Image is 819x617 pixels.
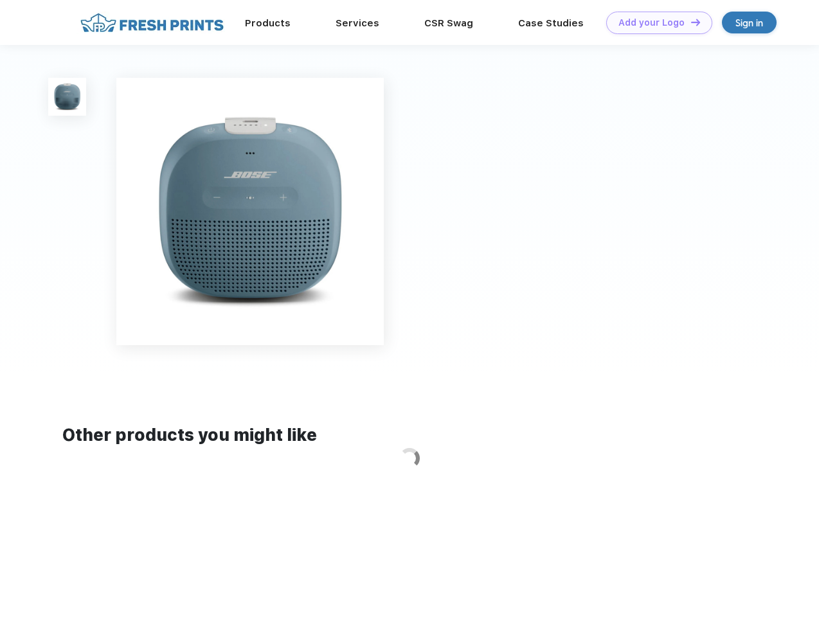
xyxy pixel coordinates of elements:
img: fo%20logo%202.webp [76,12,228,34]
img: func=resize&h=640 [116,78,384,345]
a: CSR Swag [424,17,473,29]
img: DT [691,19,700,26]
div: Add your Logo [618,17,685,28]
a: Products [245,17,291,29]
div: Other products you might like [62,423,756,448]
a: Sign in [722,12,777,33]
div: Sign in [735,15,763,30]
a: Services [336,17,379,29]
img: func=resize&h=100 [48,78,86,116]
